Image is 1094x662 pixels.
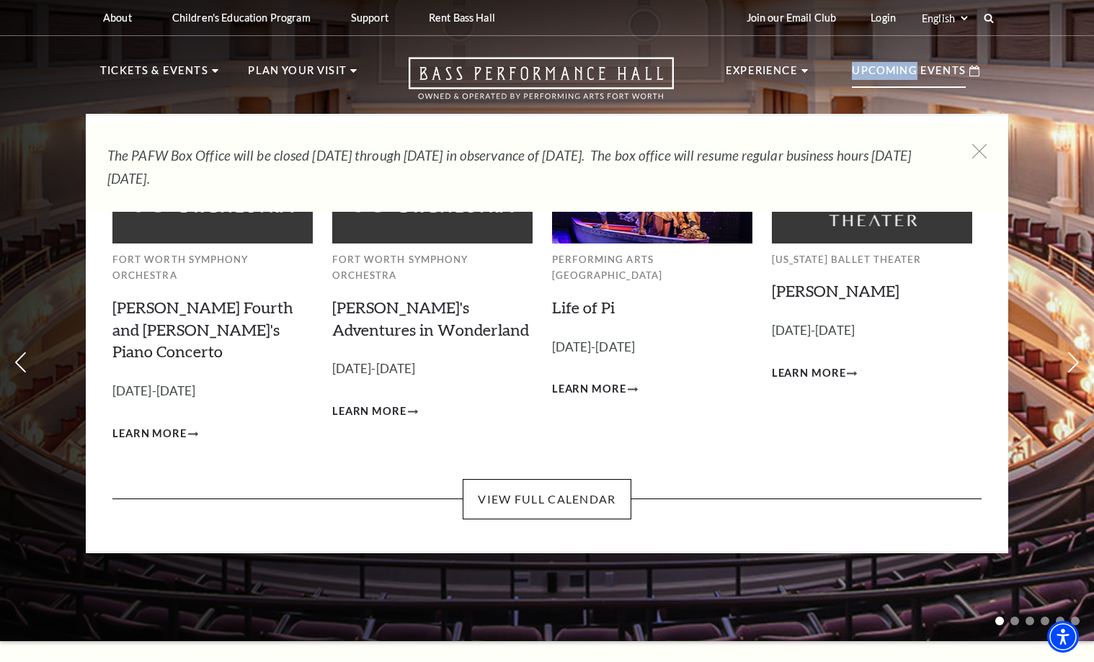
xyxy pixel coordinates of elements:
[112,425,198,443] a: Learn More Brahms Fourth and Grieg's Piano Concerto
[351,12,388,24] p: Support
[726,62,798,88] p: Experience
[552,251,752,284] p: Performing Arts [GEOGRAPHIC_DATA]
[852,62,966,88] p: Upcoming Events
[248,62,347,88] p: Plan Your Visit
[429,12,495,24] p: Rent Bass Hall
[772,251,972,268] p: [US_STATE] Ballet Theater
[103,12,132,24] p: About
[112,298,293,362] a: [PERSON_NAME] Fourth and [PERSON_NAME]'s Piano Concerto
[463,479,631,519] a: View Full Calendar
[772,364,846,383] span: Learn More
[919,12,970,25] select: Select:
[112,251,313,284] p: Fort Worth Symphony Orchestra
[172,12,311,24] p: Children's Education Program
[112,381,313,402] p: [DATE]-[DATE]
[1047,621,1079,653] div: Accessibility Menu
[552,380,626,398] span: Learn More
[332,403,418,421] a: Learn More Alice's Adventures in Wonderland
[552,298,615,317] a: Life of Pi
[357,57,726,114] a: Open this option
[552,337,752,358] p: [DATE]-[DATE]
[332,251,533,284] p: Fort Worth Symphony Orchestra
[552,380,638,398] a: Learn More Life of Pi
[107,147,911,187] em: The PAFW Box Office will be closed [DATE] through [DATE] in observance of [DATE]. The box office ...
[332,359,533,380] p: [DATE]-[DATE]
[772,364,858,383] a: Learn More Peter Pan
[100,62,208,88] p: Tickets & Events
[332,298,529,339] a: [PERSON_NAME]'s Adventures in Wonderland
[772,321,972,341] p: [DATE]-[DATE]
[772,281,899,300] a: [PERSON_NAME]
[112,425,187,443] span: Learn More
[332,403,406,421] span: Learn More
